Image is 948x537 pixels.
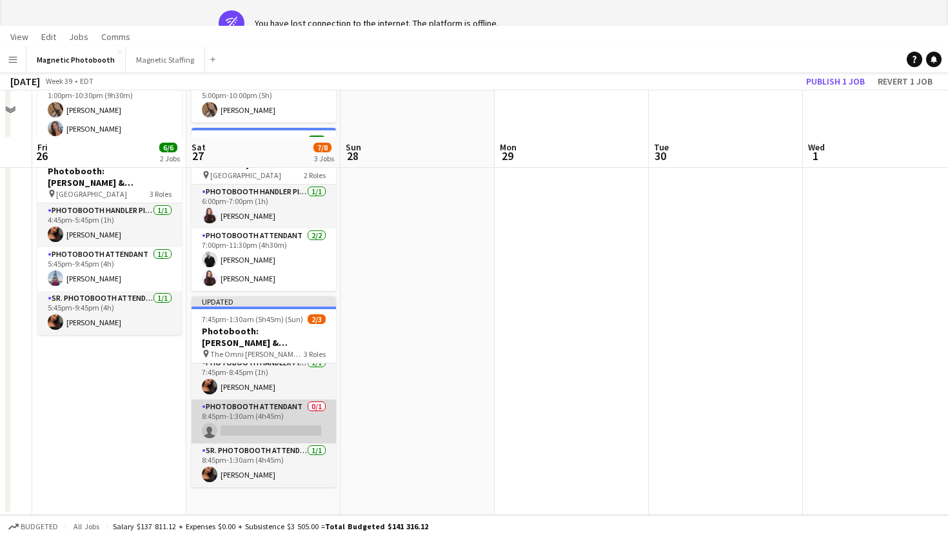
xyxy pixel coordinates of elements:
[308,136,326,145] span: 3/3
[192,325,336,349] h3: Photobooth: [PERSON_NAME] & [PERSON_NAME]'s Wedding 3136
[806,148,825,163] span: 1
[71,522,102,531] span: All jobs
[192,443,336,487] app-card-role: Sr. Photobooth Attendant1/18:45pm-1:30am (4h45m)[PERSON_NAME]
[192,128,336,291] app-job-card: 6:00pm-11:30pm (5h30m)3/3Photobooth: Armenian Community Event 3200 [GEOGRAPHIC_DATA]2 RolesPhotob...
[10,31,28,43] span: View
[652,148,669,163] span: 30
[10,75,40,88] div: [DATE]
[500,141,517,153] span: Mon
[255,17,499,29] div: You have lost connection to the internet. The platform is offline.
[37,141,48,153] span: Fri
[202,314,303,324] span: 7:45pm-1:30am (5h45m) (Sun)
[801,73,870,90] button: Publish 1 job
[192,400,336,443] app-card-role: Photobooth Attendant0/18:45pm-1:30am (4h45m)
[346,141,361,153] span: Sun
[192,185,336,228] app-card-role: Photobooth Handler Pick-Up/Drop-Off1/16:00pm-7:00pm (1h)[PERSON_NAME]
[36,28,61,45] a: Edit
[159,143,177,152] span: 6/6
[808,141,825,153] span: Wed
[37,203,182,247] app-card-role: Photobooth Handler Pick-Up/Drop-Off1/14:45pm-5:45pm (1h)[PERSON_NAME]
[344,148,361,163] span: 28
[21,522,58,531] span: Budgeted
[498,148,517,163] span: 29
[192,296,336,307] div: Updated
[192,356,336,400] app-card-role: Photobooth Handler Pick-Up/Drop-Off1/17:45pm-8:45pm (1h)[PERSON_NAME]
[160,154,180,163] div: 2 Jobs
[5,28,34,45] a: View
[37,291,182,335] app-card-role: Sr. Photobooth Attendant1/15:45pm-9:45pm (4h)[PERSON_NAME]
[37,147,182,335] app-job-card: 4:45pm-9:45pm (5h)3/3Photobooth: [PERSON_NAME] & [PERSON_NAME]'s Engagement Party 3017 [GEOGRAPHI...
[314,154,334,163] div: 3 Jobs
[96,28,135,45] a: Comms
[126,47,205,72] button: Magnetic Staffing
[304,349,326,359] span: 3 Roles
[304,170,326,180] span: 2 Roles
[43,76,75,86] span: Week 39
[35,148,48,163] span: 26
[37,165,182,188] h3: Photobooth: [PERSON_NAME] & [PERSON_NAME]'s Engagement Party 3017
[308,314,326,324] span: 2/3
[192,296,336,487] app-job-card: Updated7:45pm-1:30am (5h45m) (Sun)2/3Photobooth: [PERSON_NAME] & [PERSON_NAME]'s Wedding 3136 The...
[325,522,428,531] span: Total Budgeted $141 316.12
[6,520,60,534] button: Budgeted
[64,28,94,45] a: Jobs
[873,73,938,90] button: Revert 1 job
[202,136,287,145] span: 6:00pm-11:30pm (5h30m)
[192,79,336,123] app-card-role: Sr. Photobooth Attendant1/15:00pm-10:00pm (5h)[PERSON_NAME]
[192,228,336,291] app-card-role: Photobooth Attendant2/27:00pm-11:30pm (4h30m)[PERSON_NAME][PERSON_NAME]
[150,189,172,199] span: 3 Roles
[101,31,130,43] span: Comms
[37,247,182,291] app-card-role: Photobooth Attendant1/15:45pm-9:45pm (4h)[PERSON_NAME]
[192,141,206,153] span: Sat
[37,79,182,141] app-card-role: Photobooth Attendant2/21:00pm-10:30pm (9h30m)[PERSON_NAME][PERSON_NAME]
[56,189,127,199] span: [GEOGRAPHIC_DATA]
[26,47,126,72] button: Magnetic Photobooth
[113,522,428,531] div: Salary $137 811.12 + Expenses $0.00 + Subsistence $3 505.00 =
[210,170,281,180] span: [GEOGRAPHIC_DATA]
[654,141,669,153] span: Tue
[80,76,94,86] div: EDT
[69,31,88,43] span: Jobs
[41,31,56,43] span: Edit
[313,143,331,152] span: 7/8
[210,349,304,359] span: The Omni [PERSON_NAME][GEOGRAPHIC_DATA]
[190,148,206,163] span: 27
